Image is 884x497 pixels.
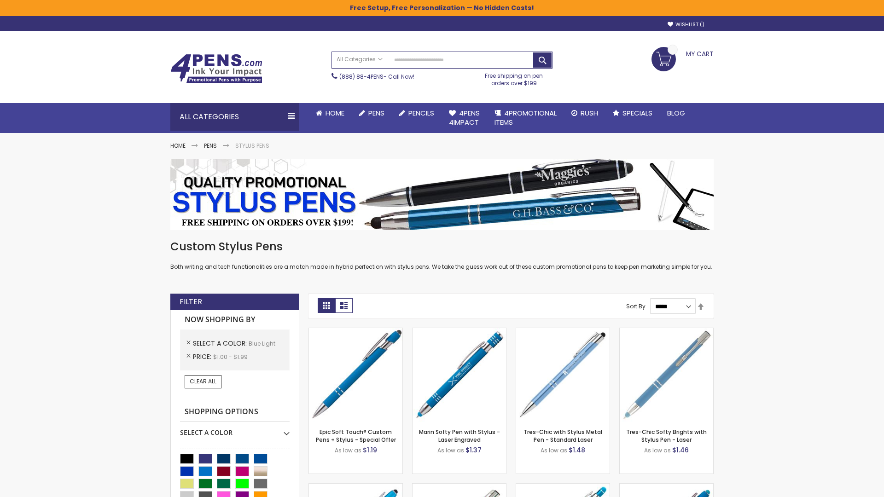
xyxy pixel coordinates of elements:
a: Pens [204,142,217,150]
h1: Custom Stylus Pens [170,239,714,254]
a: Marin Softy Pen with Stylus - Laser Engraved-Blue - Light [413,328,506,335]
span: Select A Color [193,339,249,348]
span: Blue Light [249,340,275,347]
span: Price [193,352,213,361]
strong: Grid [318,298,335,313]
a: 4PROMOTIONALITEMS [487,103,564,133]
div: All Categories [170,103,299,131]
a: 4Pens4impact [442,103,487,133]
img: Stylus Pens [170,159,714,230]
strong: Stylus Pens [235,142,269,150]
span: Pencils [408,108,434,118]
a: Tres-Chic with Stylus Metal Pen - Standard Laser [523,428,602,443]
span: As low as [335,446,361,454]
span: All Categories [337,56,383,63]
span: Home [326,108,344,118]
a: Home [308,103,352,123]
span: $1.48 [569,445,585,455]
a: Phoenix Softy Brights with Stylus Pen - Laser-Blue - Light [516,483,610,491]
span: 4PROMOTIONAL ITEMS [494,108,557,127]
span: As low as [437,446,464,454]
a: Pens [352,103,392,123]
a: Ellipse Stylus Pen - Standard Laser-Blue - Light [309,483,402,491]
span: $1.37 [465,445,482,455]
strong: Shopping Options [180,402,290,422]
img: Marin Softy Pen with Stylus - Laser Engraved-Blue - Light [413,328,506,422]
span: Pens [368,108,384,118]
a: Rush [564,103,605,123]
a: Tres-Chic with Stylus Metal Pen - Standard Laser-Blue - Light [516,328,610,335]
a: Tres-Chic Softy Brights with Stylus Pen - Laser-Blue - Light [620,328,713,335]
img: Tres-Chic with Stylus Metal Pen - Standard Laser-Blue - Light [516,328,610,422]
img: 4Pens Custom Pens and Promotional Products [170,54,262,83]
a: All Categories [332,52,387,67]
span: $1.00 - $1.99 [213,353,248,361]
div: Select A Color [180,422,290,437]
a: Clear All [185,375,221,388]
a: Ellipse Softy Brights with Stylus Pen - Laser-Blue - Light [620,483,713,491]
span: - Call Now! [339,73,414,81]
span: As low as [541,446,567,454]
a: Tres-Chic Softy Brights with Stylus Pen - Laser [626,428,707,443]
a: Marin Softy Pen with Stylus - Laser Engraved [419,428,500,443]
a: Pencils [392,103,442,123]
span: $1.46 [672,445,689,455]
a: Specials [605,103,660,123]
span: Blog [667,108,685,118]
span: As low as [644,446,671,454]
label: Sort By [626,302,646,310]
a: (888) 88-4PENS [339,73,384,81]
a: Blog [660,103,692,123]
div: Both writing and tech functionalities are a match made in hybrid perfection with stylus pens. We ... [170,239,714,271]
span: $1.19 [363,445,377,455]
a: Home [170,142,186,150]
div: Free shipping on pen orders over $199 [476,69,553,87]
span: Rush [581,108,598,118]
img: Tres-Chic Softy Brights with Stylus Pen - Laser-Blue - Light [620,328,713,422]
span: Specials [622,108,652,118]
strong: Now Shopping by [180,310,290,329]
a: Tres-Chic Touch Pen - Standard Laser-Blue - Light [413,483,506,491]
a: 4P-MS8B-Blue - Light [309,328,402,335]
a: Wishlist [668,21,704,28]
span: Clear All [190,377,216,385]
strong: Filter [180,297,202,307]
img: 4P-MS8B-Blue - Light [309,328,402,422]
a: Epic Soft Touch® Custom Pens + Stylus - Special Offer [316,428,396,443]
span: 4Pens 4impact [449,108,480,127]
